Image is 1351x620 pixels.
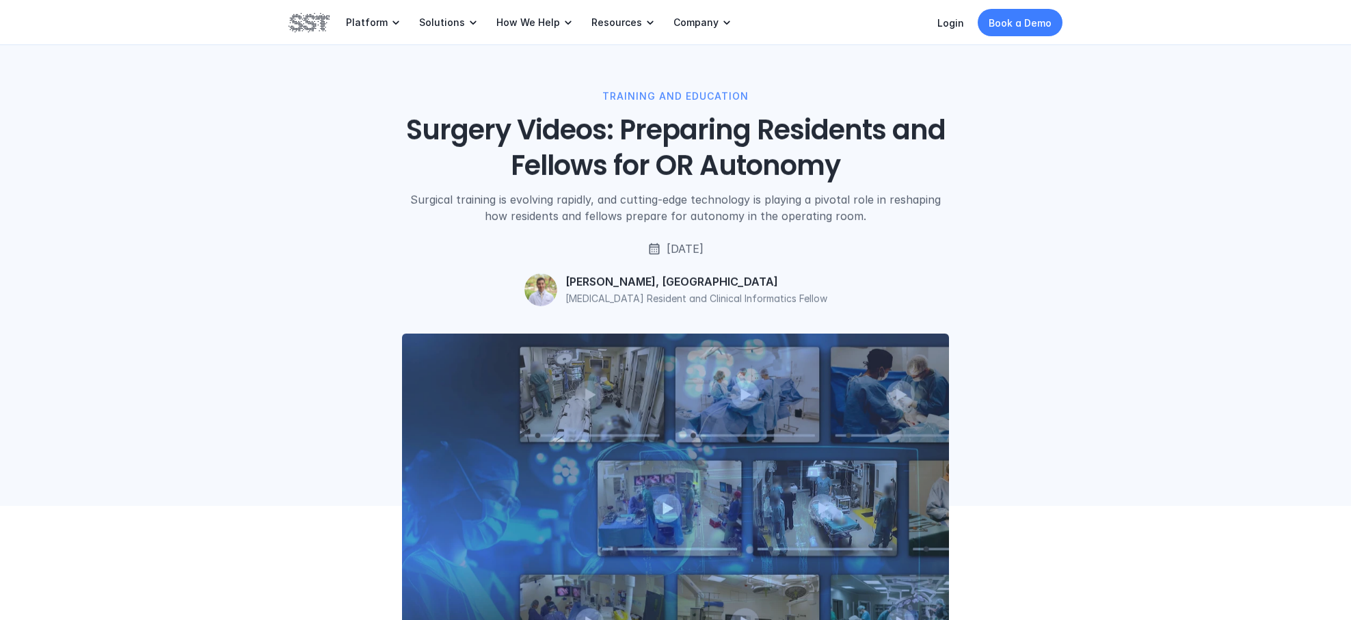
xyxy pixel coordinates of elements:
h1: Surgery Videos: Preparing Residents and Fellows for OR Autonomy [366,112,985,183]
p: Surgical training is evolving rapidly, and cutting-edge technology is playing a pivotal role in r... [405,191,946,224]
p: Solutions [419,16,465,29]
p: TRAINING AND EDUCATION [602,89,749,104]
p: [MEDICAL_DATA] Resident and Clinical Informatics Fellow [565,291,827,306]
p: [PERSON_NAME], [GEOGRAPHIC_DATA] [565,274,778,288]
a: Book a Demo [978,9,1062,36]
img: Joshua Villarreal, MD headshot [524,273,557,306]
a: Login [937,17,964,29]
p: Platform [346,16,388,29]
p: How We Help [496,16,560,29]
p: [DATE] [667,241,704,257]
img: SST logo [289,11,330,34]
p: Company [673,16,719,29]
p: Resources [591,16,642,29]
p: Book a Demo [989,16,1052,30]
